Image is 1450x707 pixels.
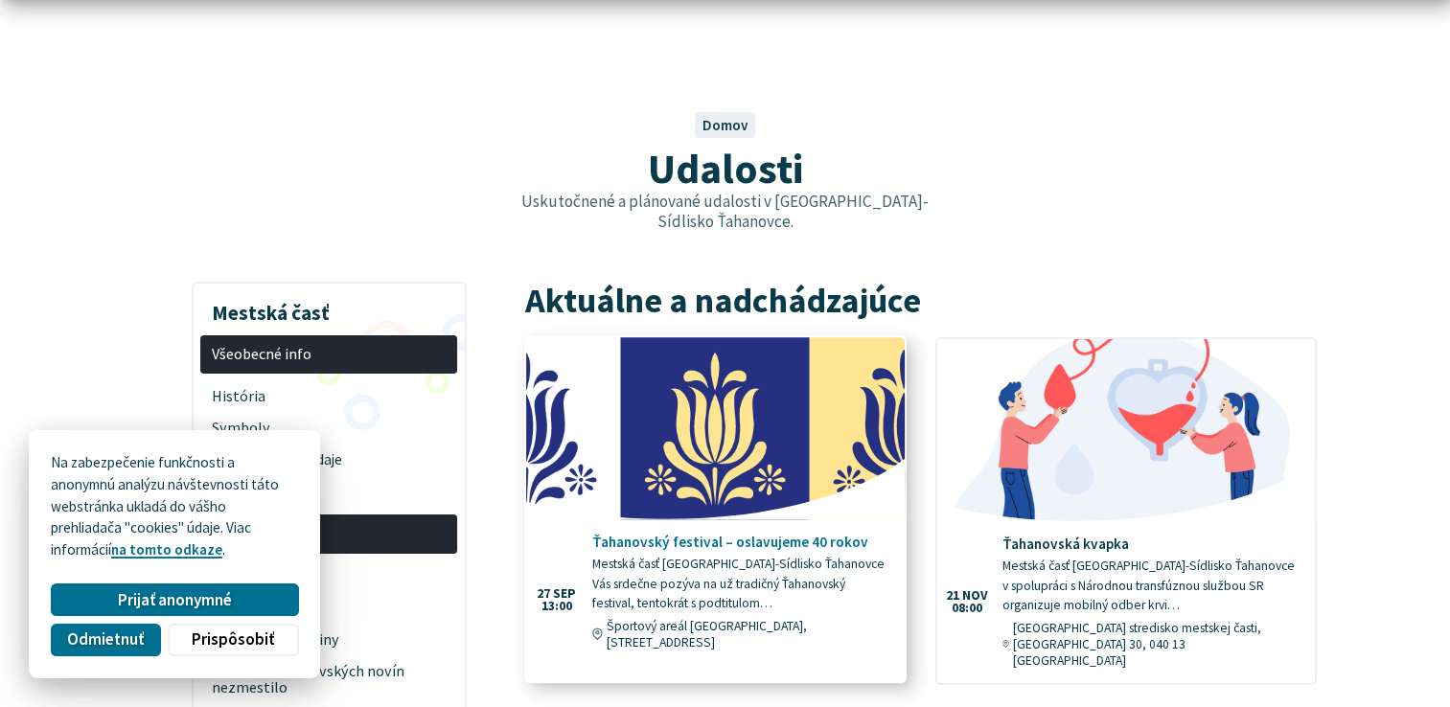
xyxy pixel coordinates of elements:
[67,629,144,650] span: Odmietnuť
[606,618,889,650] span: Športový areál [GEOGRAPHIC_DATA], [STREET_ADDRESS]
[526,337,904,665] a: Ťahanovský festival – oslavujeme 40 rokov Mestská časť [GEOGRAPHIC_DATA]-Sídlisko Ťahanovce Vás s...
[200,445,457,476] a: Demografické údaje
[51,583,298,616] button: Prijať anonymné
[212,655,447,704] span: Čo sa do Ťahanovských novín nezmestilo
[212,445,447,476] span: Demografické údaje
[647,142,802,194] span: Udalosti
[51,624,160,656] button: Odmietnuť
[537,587,550,601] span: 27
[200,335,457,375] a: Všeobecné info
[118,590,232,610] span: Prijať anonymné
[200,655,457,704] a: Čo sa do Ťahanovských novín nezmestilo
[212,413,447,445] span: Symboly
[937,339,1315,683] a: Ťahanovská kvapka Mestská časť [GEOGRAPHIC_DATA]-Sídlisko Ťahanovce v spolupráci s Národnou trans...
[51,452,298,561] p: Na zabezpečenie funkčnosti a anonymnú analýzu návštevnosti táto webstránka ukladá do vášho prehli...
[212,592,447,624] span: Udalosti
[962,589,988,603] span: nov
[200,624,457,655] a: Ťahanovské noviny
[524,282,1316,320] h2: Aktuálne a nadchádzajúce
[212,338,447,370] span: Všeobecné info
[212,518,447,550] span: Aktivita
[200,592,457,624] a: Udalosti
[946,589,959,603] span: 21
[200,413,457,445] a: Symboly
[702,116,748,134] a: Domov
[506,192,943,231] p: Uskutočnené a plánované udalosti v [GEOGRAPHIC_DATA]-Sídlisko Ťahanovce.
[192,629,274,650] span: Prispôsobiť
[212,624,447,655] span: Ťahanovské noviny
[592,555,889,614] p: Mestská časť [GEOGRAPHIC_DATA]-Sídlisko Ťahanovce Vás srdečne pozýva na už tradičný Ťahanovský fe...
[200,560,457,592] a: Aktuality
[553,587,576,601] span: sep
[168,624,298,656] button: Prispôsobiť
[946,602,988,615] span: 08:00
[212,476,447,508] span: Civilná ochrana
[200,514,457,554] a: Aktivita
[212,560,447,592] span: Aktuality
[212,381,447,413] span: História
[200,476,457,508] a: Civilná ochrana
[200,287,457,328] h3: Mestská časť
[1012,620,1300,669] span: [GEOGRAPHIC_DATA] stredisko mestskej časti, [GEOGRAPHIC_DATA] 30, 040 13 [GEOGRAPHIC_DATA]
[537,600,576,613] span: 13:00
[111,540,222,559] a: na tomto odkaze
[200,381,457,413] a: História
[1002,557,1300,616] p: Mestská časť [GEOGRAPHIC_DATA]-Sídlisko Ťahanovce v spolupráci s Národnou transfúznou službou SR ...
[1002,536,1300,553] h4: Ťahanovská kvapka
[592,534,889,551] h4: Ťahanovský festival – oslavujeme 40 rokov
